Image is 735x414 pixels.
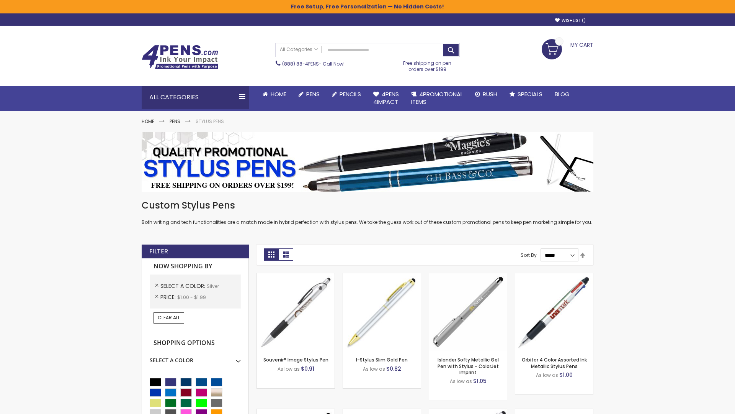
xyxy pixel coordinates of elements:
[280,46,318,53] span: All Categories
[395,57,460,72] div: Free shipping on pen orders over $199
[158,314,180,321] span: Clear All
[271,90,286,98] span: Home
[386,365,401,373] span: $0.82
[343,273,421,279] a: I-Stylus-Slim-Gold-Silver
[473,377,487,385] span: $1.05
[536,372,558,378] span: As low as
[196,118,224,125] strong: Stylus Pens
[154,312,184,323] a: Clear All
[160,282,207,290] span: Select A Color
[555,18,586,23] a: Wishlist
[257,273,335,351] img: Souvenir® Image Stylus Pen-Silver
[282,61,319,67] a: (888) 88-4PENS
[142,118,154,125] a: Home
[326,86,367,103] a: Pencils
[363,366,385,372] span: As low as
[522,356,587,369] a: Orbitor 4 Color Assorted Ink Metallic Stylus Pens
[340,90,361,98] span: Pencils
[142,45,218,69] img: 4Pens Custom Pens and Promotional Products
[469,86,503,103] a: Rush
[150,351,241,364] div: Select A Color
[521,252,537,258] label: Sort By
[292,86,326,103] a: Pens
[264,248,279,261] strong: Grid
[278,366,300,372] span: As low as
[142,199,593,212] h1: Custom Stylus Pens
[373,90,399,106] span: 4Pens 4impact
[429,273,507,351] img: Islander Softy Metallic Gel Pen with Stylus - ColorJet Imprint-Silver
[150,258,241,274] strong: Now Shopping by
[306,90,320,98] span: Pens
[160,293,177,301] span: Price
[142,86,249,109] div: All Categories
[555,90,570,98] span: Blog
[411,90,463,106] span: 4PROMOTIONAL ITEMS
[142,199,593,226] div: Both writing and tech functionalities are a match made in hybrid perfection with stylus pens. We ...
[150,335,241,352] strong: Shopping Options
[356,356,408,363] a: I-Stylus Slim Gold Pen
[276,43,322,56] a: All Categories
[282,61,345,67] span: - Call Now!
[559,371,573,379] span: $1.00
[429,273,507,279] a: Islander Softy Metallic Gel Pen with Stylus - ColorJet Imprint-Silver
[142,132,593,192] img: Stylus Pens
[518,90,542,98] span: Specials
[207,283,219,289] span: Silver
[503,86,549,103] a: Specials
[263,356,328,363] a: Souvenir® Image Stylus Pen
[367,86,405,111] a: 4Pens4impact
[549,86,576,103] a: Blog
[301,365,314,373] span: $0.91
[483,90,497,98] span: Rush
[405,86,469,111] a: 4PROMOTIONALITEMS
[515,273,593,351] img: Orbitor 4 Color Assorted Ink Metallic Stylus Pens-Silver
[343,273,421,351] img: I-Stylus-Slim-Gold-Silver
[515,273,593,279] a: Orbitor 4 Color Assorted Ink Metallic Stylus Pens-Silver
[438,356,499,375] a: Islander Softy Metallic Gel Pen with Stylus - ColorJet Imprint
[256,86,292,103] a: Home
[450,378,472,384] span: As low as
[149,247,168,256] strong: Filter
[257,273,335,279] a: Souvenir® Image Stylus Pen-Silver
[177,294,206,301] span: $1.00 - $1.99
[170,118,180,125] a: Pens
